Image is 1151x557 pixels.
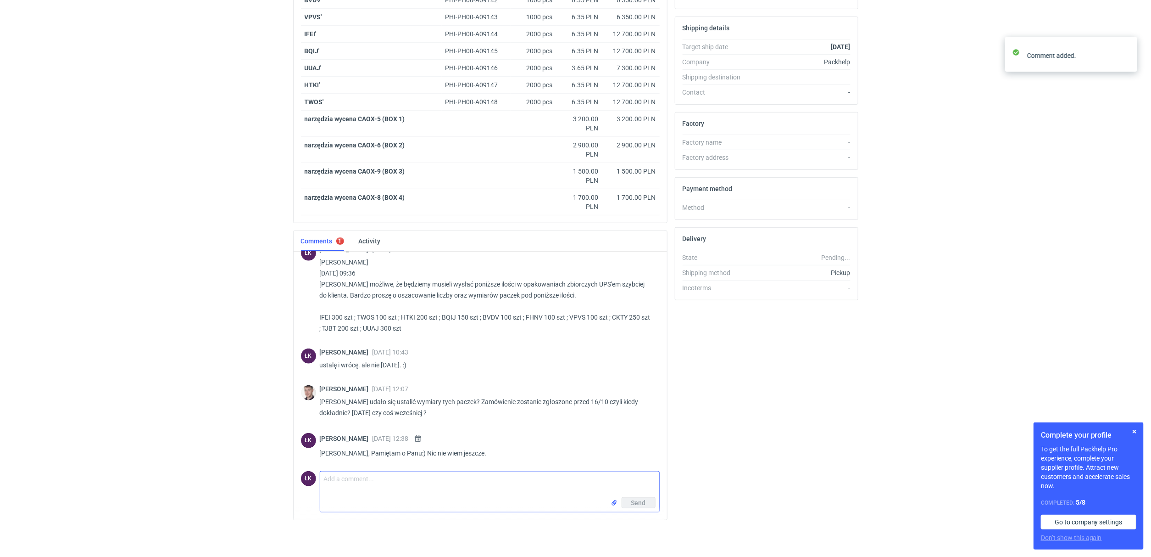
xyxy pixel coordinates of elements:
[320,396,652,418] p: [PERSON_NAME] udało się ustalić wymiary tych paczek? Zamówienie zostanie zgłoszone przed 16/10 cz...
[821,254,850,261] em: Pending...
[750,203,851,212] div: -
[750,57,851,67] div: Packhelp
[305,115,405,123] strong: narzędzia wycena CAOX-5 (BOX 1)
[683,24,730,32] h2: Shipping details
[445,97,507,107] div: PHI-PH00-A09148
[445,46,507,56] div: PHI-PH00-A09145
[1041,515,1136,529] a: Go to company settings
[373,349,409,356] span: [DATE] 10:43
[831,43,850,51] strong: [DATE]
[683,153,750,162] div: Factory address
[511,26,556,43] div: 2000 pcs
[301,385,316,400] img: Maciej Sikora
[1041,498,1136,507] div: Completed:
[445,12,507,22] div: PHI-PH00-A09143
[606,12,656,22] div: 6 350.00 PLN
[511,43,556,60] div: 2000 pcs
[511,77,556,94] div: 2000 pcs
[320,360,652,371] p: ustalę i wrócę. ale nie [DATE]. :)
[560,63,599,73] div: 3.65 PLN
[560,167,599,185] div: 1 500.00 PLN
[683,138,750,147] div: Factory name
[606,63,656,73] div: 7 300.00 PLN
[631,500,646,506] span: Send
[683,73,750,82] div: Shipping destination
[750,153,851,162] div: -
[683,253,750,262] div: State
[305,194,405,201] strong: narzędzia wycena CAOX-8 (BOX 4)
[606,46,656,56] div: 12 700.00 PLN
[750,88,851,97] div: -
[1123,51,1130,60] button: close
[301,231,344,251] a: Comments1
[305,141,405,149] strong: narzędzia wycena CAOX-6 (BOX 2)
[305,30,317,38] strong: IFEI'
[683,185,733,192] h2: Payment method
[1041,444,1136,490] p: To get the full Packhelp Pro experience, complete your supplier profile. Attract new customers an...
[301,471,316,486] div: Łukasz Kowalski
[320,435,373,442] span: [PERSON_NAME]
[511,60,556,77] div: 2000 pcs
[301,246,316,261] div: Łukasz Kowalski
[305,81,320,89] strong: HTKI'
[683,42,750,51] div: Target ship date
[560,12,599,22] div: 6.35 PLN
[750,138,851,147] div: -
[606,97,656,107] div: 12 700.00 PLN
[1076,499,1085,506] strong: 5 / 8
[1129,426,1140,437] button: Skip for now
[373,385,409,393] span: [DATE] 12:07
[445,63,507,73] div: PHI-PH00-A09146
[320,448,652,459] p: [PERSON_NAME], Pamiętam o Panu:) Nic nie wiem jeszcze.
[1027,51,1123,60] div: Comment added.
[305,98,324,106] strong: TWOS'
[1041,533,1102,542] button: Don’t show this again
[683,57,750,67] div: Company
[683,268,750,277] div: Shipping method
[445,80,507,90] div: PHI-PH00-A09147
[683,283,750,293] div: Incoterms
[1041,430,1136,441] h1: Complete your profile
[560,193,599,211] div: 1 700.00 PLN
[511,9,556,26] div: 1000 pcs
[606,193,656,202] div: 1 700.00 PLN
[560,46,599,56] div: 6.35 PLN
[301,433,316,448] figcaption: ŁK
[606,114,656,124] div: 3 200.00 PLN
[320,257,652,334] p: [PERSON_NAME] [DATE] 09:36 [PERSON_NAME] możliwe, że będziemy musieli wysłać poniższe ilości w op...
[301,433,316,448] div: Łukasz Kowalski
[606,141,656,150] div: 2 900.00 PLN
[301,471,316,486] figcaption: ŁK
[683,120,705,127] h2: Factory
[511,94,556,111] div: 2000 pcs
[683,203,750,212] div: Method
[606,80,656,90] div: 12 700.00 PLN
[301,246,316,261] figcaption: ŁK
[683,235,706,242] h2: Delivery
[750,268,851,277] div: Pickup
[373,435,409,442] span: [DATE] 12:38
[606,167,656,176] div: 1 500.00 PLN
[560,80,599,90] div: 6.35 PLN
[750,283,851,293] div: -
[339,238,342,244] div: 1
[320,385,373,393] span: [PERSON_NAME]
[683,88,750,97] div: Contact
[560,97,599,107] div: 6.35 PLN
[305,13,322,21] strong: VPVS'
[305,64,322,72] strong: UUAJ'
[560,29,599,39] div: 6.35 PLN
[359,231,381,251] a: Activity
[301,349,316,364] div: Łukasz Kowalski
[606,29,656,39] div: 12 700.00 PLN
[560,141,599,159] div: 2 900.00 PLN
[305,168,405,175] strong: narzędzia wycena CAOX-9 (BOX 3)
[301,349,316,364] figcaption: ŁK
[320,349,373,356] span: [PERSON_NAME]
[560,114,599,133] div: 3 200.00 PLN
[445,29,507,39] div: PHI-PH00-A09144
[622,497,656,508] button: Send
[305,47,320,55] strong: BQIJ'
